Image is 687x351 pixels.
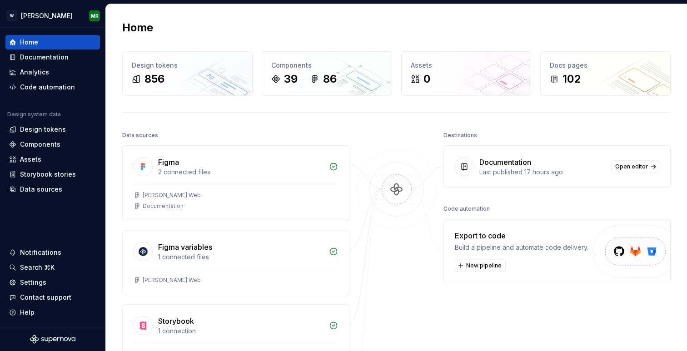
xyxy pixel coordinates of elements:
[5,167,100,182] a: Storybook stories
[20,83,75,92] div: Code automation
[132,61,243,70] div: Design tokens
[5,275,100,290] a: Settings
[262,51,392,96] a: Components3986
[20,38,38,47] div: Home
[443,129,477,142] div: Destinations
[143,277,201,284] div: [PERSON_NAME] Web
[5,305,100,320] button: Help
[20,293,71,302] div: Contact support
[455,243,588,252] div: Build a pipeline and automate code delivery.
[20,140,60,149] div: Components
[5,290,100,305] button: Contact support
[158,252,324,262] div: 1 connected files
[143,192,201,199] div: [PERSON_NAME] Web
[91,12,99,20] div: MR
[6,10,17,21] div: W
[563,72,581,86] div: 102
[479,157,531,168] div: Documentation
[323,72,337,86] div: 86
[5,260,100,275] button: Search ⌘K
[5,137,100,152] a: Components
[615,163,648,170] span: Open editor
[158,168,324,177] div: 2 connected files
[21,11,73,20] div: [PERSON_NAME]
[540,51,671,96] a: Docs pages102
[20,248,61,257] div: Notifications
[455,259,506,272] button: New pipeline
[5,152,100,167] a: Assets
[20,308,35,317] div: Help
[271,61,383,70] div: Components
[122,129,158,142] div: Data sources
[20,125,66,134] div: Design tokens
[20,263,55,272] div: Search ⌘K
[284,72,298,86] div: 39
[122,20,153,35] h2: Home
[466,262,502,269] span: New pipeline
[158,242,212,252] div: Figma variables
[20,53,69,62] div: Documentation
[611,160,659,173] a: Open editor
[5,50,100,64] a: Documentation
[5,245,100,260] button: Notifications
[158,157,179,168] div: Figma
[122,51,253,96] a: Design tokens856
[2,6,104,25] button: W[PERSON_NAME]MR
[423,72,430,86] div: 0
[411,61,522,70] div: Assets
[5,182,100,197] a: Data sources
[20,185,62,194] div: Data sources
[20,278,46,287] div: Settings
[30,335,75,344] svg: Supernova Logo
[5,35,100,49] a: Home
[443,203,490,215] div: Code automation
[144,72,164,86] div: 856
[5,80,100,94] a: Code automation
[7,111,61,118] div: Design system data
[122,145,349,221] a: Figma2 connected files[PERSON_NAME] WebDocumentation
[455,230,588,241] div: Export to code
[122,230,349,295] a: Figma variables1 connected files[PERSON_NAME] Web
[20,68,49,77] div: Analytics
[5,65,100,79] a: Analytics
[20,170,76,179] div: Storybook stories
[479,168,606,177] div: Last published 17 hours ago
[158,326,324,336] div: 1 connection
[5,122,100,137] a: Design tokens
[20,155,41,164] div: Assets
[550,61,661,70] div: Docs pages
[158,316,194,326] div: Storybook
[143,203,184,210] div: Documentation
[401,51,532,96] a: Assets0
